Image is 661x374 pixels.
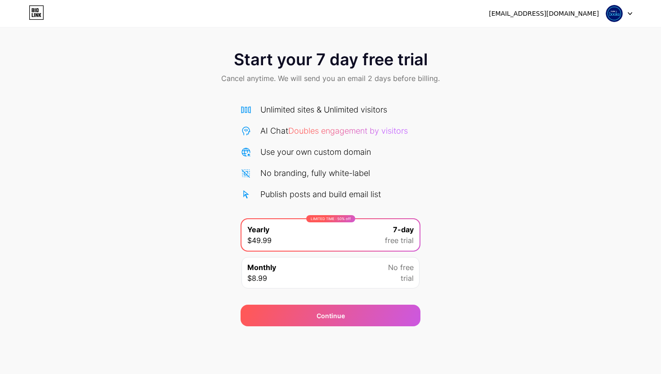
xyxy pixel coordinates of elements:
[388,262,414,273] span: No free
[247,224,269,235] span: Yearly
[247,273,267,284] span: $8.99
[260,125,408,137] div: AI Chat
[260,146,371,158] div: Use your own custom domain
[288,126,408,135] span: Doubles engagement by visitors
[306,215,355,222] div: LIMITED TIME : 50% off
[260,167,370,179] div: No branding, fully white-label
[317,311,345,320] div: Continue
[247,235,272,246] span: $49.99
[393,224,414,235] span: 7-day
[247,262,276,273] span: Monthly
[221,73,440,84] span: Cancel anytime. We will send you an email 2 days before billing.
[385,235,414,246] span: free trial
[401,273,414,284] span: trial
[489,9,599,18] div: [EMAIL_ADDRESS][DOMAIN_NAME]
[260,188,381,200] div: Publish posts and build email list
[234,50,428,68] span: Start your 7 day free trial
[260,104,387,116] div: Unlimited sites & Unlimited visitors
[606,5,623,22] img: nowinbooks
